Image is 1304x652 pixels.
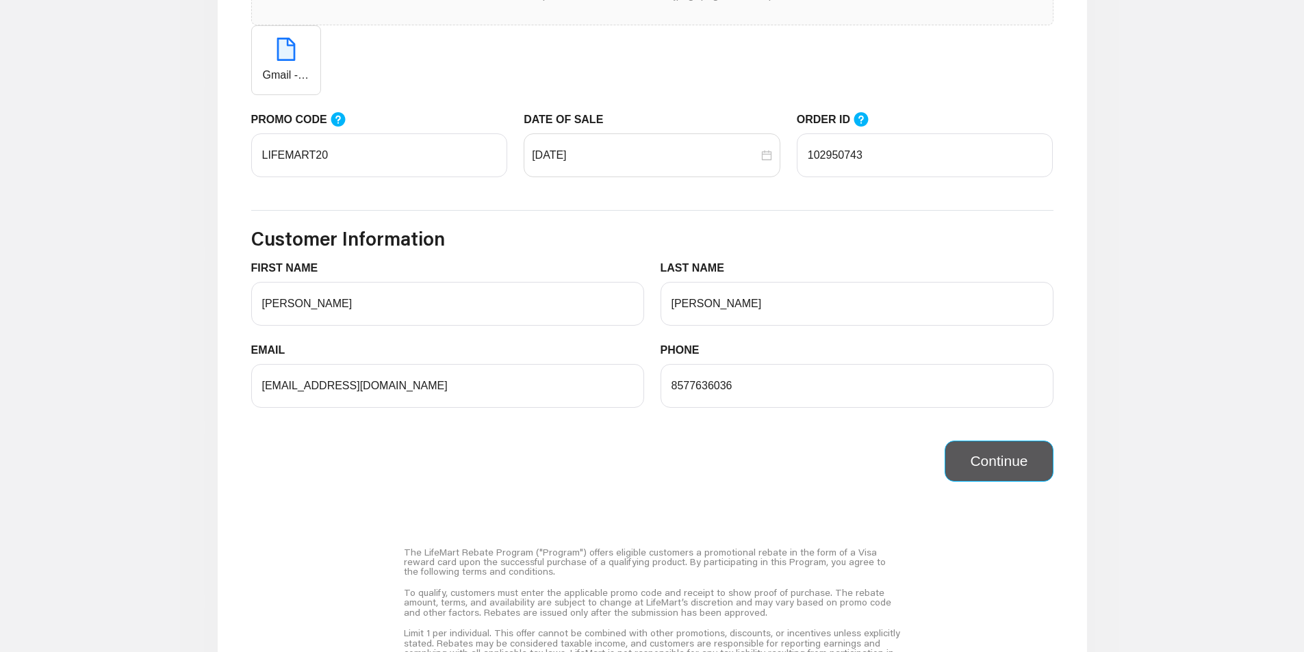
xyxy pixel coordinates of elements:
[404,542,900,582] div: The LifeMart Rebate Program ("Program") offers eligible customers a promotional rebate in the for...
[661,260,735,276] label: LAST NAME
[661,342,710,358] label: PHONE
[532,147,758,164] input: DATE OF SALE
[251,282,644,326] input: FIRST NAME
[661,282,1053,326] input: LAST NAME
[661,364,1053,408] input: PHONE
[404,582,900,623] div: To qualify, customers must enter the applicable promo code and receipt to show proof of purchase....
[251,112,359,129] label: PROMO CODE
[797,112,883,129] label: ORDER ID
[251,260,329,276] label: FIRST NAME
[251,364,644,408] input: EMAIL
[945,441,1053,482] button: Continue
[251,227,1053,250] h3: Customer Information
[251,342,296,358] label: EMAIL
[524,112,613,128] label: DATE OF SALE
